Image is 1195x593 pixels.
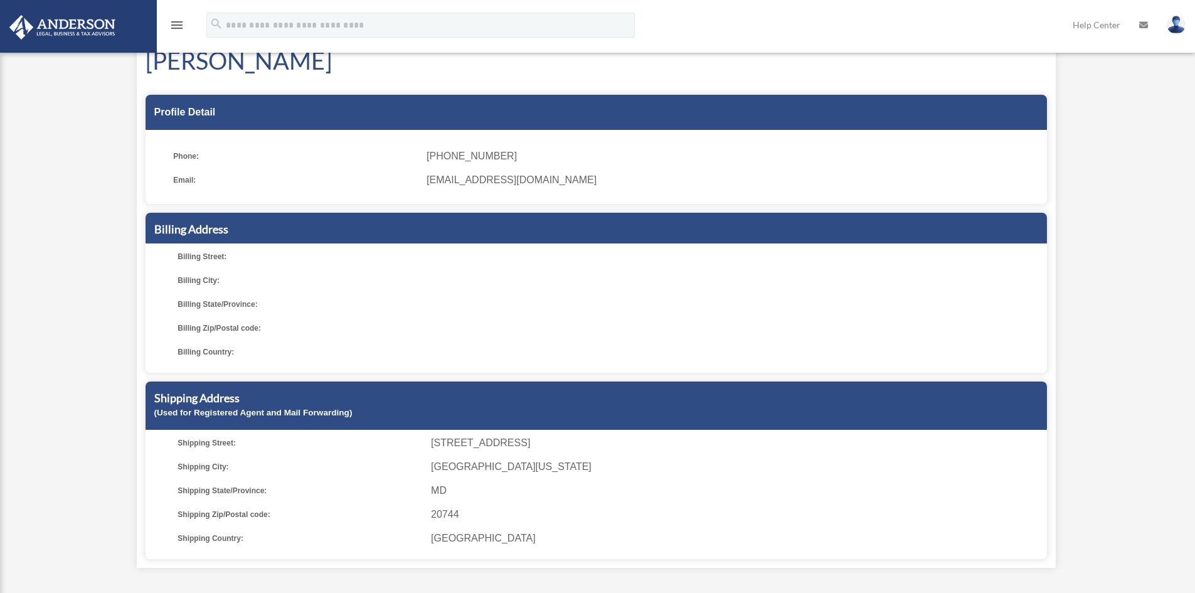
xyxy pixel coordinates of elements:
span: Shipping State/Province: [178,482,422,500]
span: Billing Street: [178,248,422,265]
i: search [210,17,223,31]
span: Billing City: [178,272,422,289]
small: (Used for Registered Agent and Mail Forwarding) [154,408,353,417]
h1: [PERSON_NAME] [146,44,1047,77]
span: [PHONE_NUMBER] [427,147,1038,165]
span: Email: [173,171,418,189]
span: [GEOGRAPHIC_DATA][US_STATE] [431,458,1042,476]
span: MD [431,482,1042,500]
span: [STREET_ADDRESS] [431,434,1042,452]
span: Shipping City: [178,458,422,476]
span: [GEOGRAPHIC_DATA] [431,530,1042,547]
span: Shipping Country: [178,530,422,547]
span: Billing Country: [178,343,422,361]
span: Shipping Street: [178,434,422,452]
span: [EMAIL_ADDRESS][DOMAIN_NAME] [427,171,1038,189]
span: Billing Zip/Postal code: [178,319,422,337]
img: User Pic [1167,16,1186,34]
a: menu [169,22,184,33]
i: menu [169,18,184,33]
img: Anderson Advisors Platinum Portal [6,15,119,40]
span: Phone: [173,147,418,165]
span: Shipping Zip/Postal code: [178,506,422,523]
div: Profile Detail [146,95,1047,130]
span: 20744 [431,506,1042,523]
span: Billing State/Province: [178,296,422,313]
h5: Billing Address [154,222,1038,237]
h5: Shipping Address [154,390,1038,406]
